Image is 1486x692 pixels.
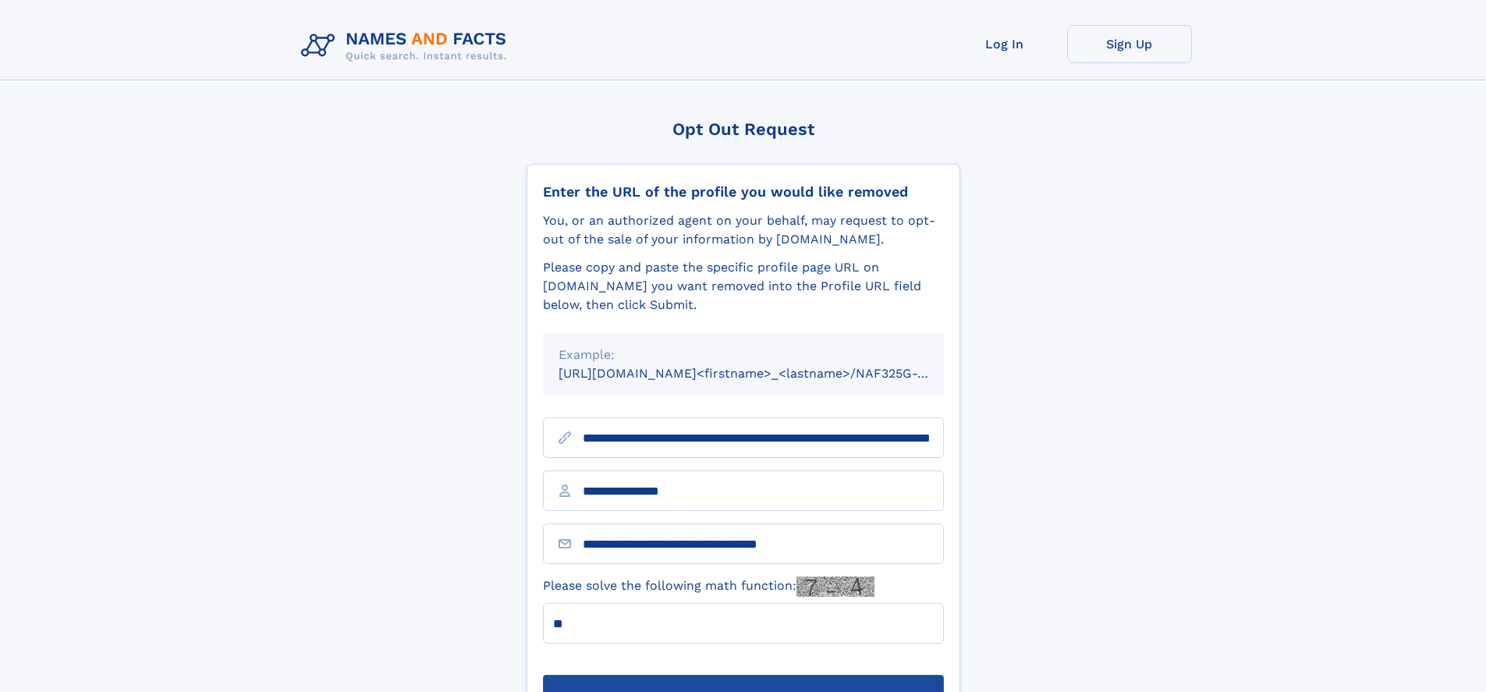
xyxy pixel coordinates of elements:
[559,366,974,381] small: [URL][DOMAIN_NAME]<firstname>_<lastname>/NAF325G-xxxxxxxx
[1067,25,1192,63] a: Sign Up
[559,346,928,364] div: Example:
[543,211,944,249] div: You, or an authorized agent on your behalf, may request to opt-out of the sale of your informatio...
[543,183,944,201] div: Enter the URL of the profile you would like removed
[295,25,520,67] img: Logo Names and Facts
[942,25,1067,63] a: Log In
[543,258,944,314] div: Please copy and paste the specific profile page URL on [DOMAIN_NAME] you want removed into the Pr...
[543,577,874,597] label: Please solve the following math function:
[527,119,960,139] div: Opt Out Request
